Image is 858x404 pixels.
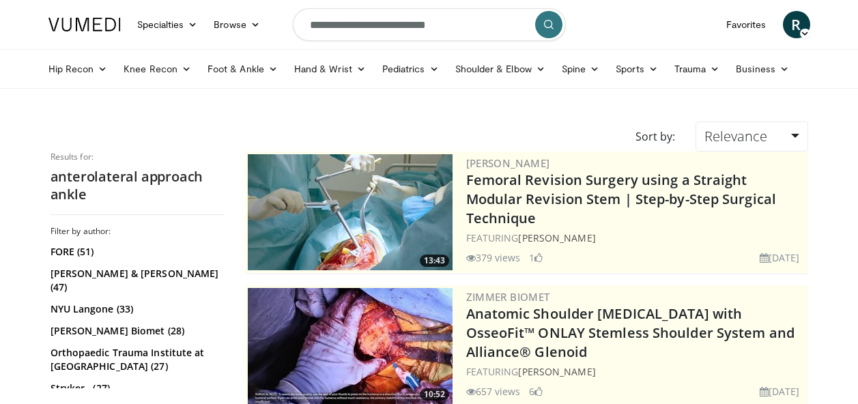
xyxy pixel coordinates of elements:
[40,55,116,83] a: Hip Recon
[447,55,554,83] a: Shoulder & Elbow
[205,11,268,38] a: Browse
[760,250,800,265] li: [DATE]
[554,55,607,83] a: Spine
[466,364,805,379] div: FEATURING
[466,156,550,170] a: [PERSON_NAME]
[529,250,543,265] li: 1
[51,245,221,259] a: FORE (51)
[286,55,374,83] a: Hand & Wrist
[248,288,453,404] a: 10:52
[293,8,566,41] input: Search topics, interventions
[51,151,225,162] p: Results for:
[529,384,543,399] li: 6
[466,290,550,304] a: Zimmer Biomet
[420,255,449,267] span: 13:43
[704,127,767,145] span: Relevance
[466,250,521,265] li: 379 views
[115,55,199,83] a: Knee Recon
[48,18,121,31] img: VuMedi Logo
[466,384,521,399] li: 657 views
[248,154,453,270] img: 4275ad52-8fa6-4779-9598-00e5d5b95857.300x170_q85_crop-smart_upscale.jpg
[466,171,777,227] a: Femoral Revision Surgery using a Straight Modular Revision Stem | Step-by-Step Surgical Technique
[466,304,795,361] a: Anatomic Shoulder [MEDICAL_DATA] with OsseoFit™ ONLAY Stemless Shoulder System and Alliance® Glenoid
[518,365,595,378] a: [PERSON_NAME]
[466,231,805,245] div: FEATURING
[51,346,221,373] a: Orthopaedic Trauma Institute at [GEOGRAPHIC_DATA] (27)
[420,388,449,401] span: 10:52
[783,11,810,38] a: R
[607,55,666,83] a: Sports
[760,384,800,399] li: [DATE]
[199,55,286,83] a: Foot & Ankle
[129,11,206,38] a: Specialties
[625,121,685,151] div: Sort by:
[51,302,221,316] a: NYU Langone (33)
[374,55,447,83] a: Pediatrics
[718,11,775,38] a: Favorites
[51,168,225,203] h2: anterolateral approach ankle
[51,381,221,395] a: Stryker . (27)
[51,267,221,294] a: [PERSON_NAME] & [PERSON_NAME] (47)
[518,231,595,244] a: [PERSON_NAME]
[728,55,797,83] a: Business
[51,324,221,338] a: [PERSON_NAME] Biomet (28)
[666,55,728,83] a: Trauma
[248,154,453,270] a: 13:43
[696,121,807,151] a: Relevance
[248,288,453,404] img: 68921608-6324-4888-87da-a4d0ad613160.300x170_q85_crop-smart_upscale.jpg
[51,226,225,237] h3: Filter by author:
